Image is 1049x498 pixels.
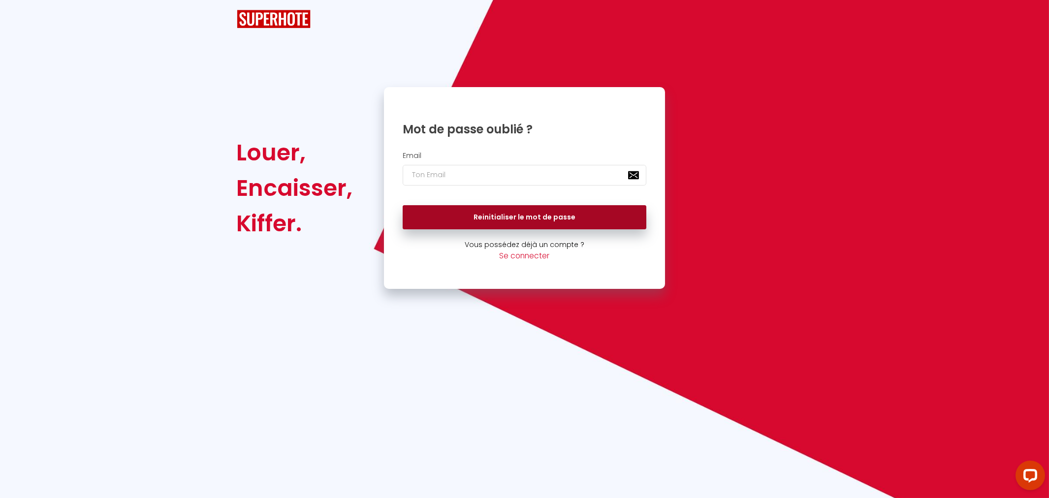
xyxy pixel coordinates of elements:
a: Se connecter [500,250,550,261]
input: Ton Email [403,165,647,186]
h1: Mot de passe oublié ? [403,122,647,137]
div: Encaisser, [237,170,353,206]
p: Vous possédez déjà un compte ? [384,239,666,250]
h2: Email [403,152,647,160]
iframe: LiveChat chat widget [1008,457,1049,498]
img: SuperHote logo [237,10,311,28]
div: Louer, [237,135,353,170]
button: Reinitialiser le mot de passe [403,205,647,230]
div: Kiffer. [237,206,353,241]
